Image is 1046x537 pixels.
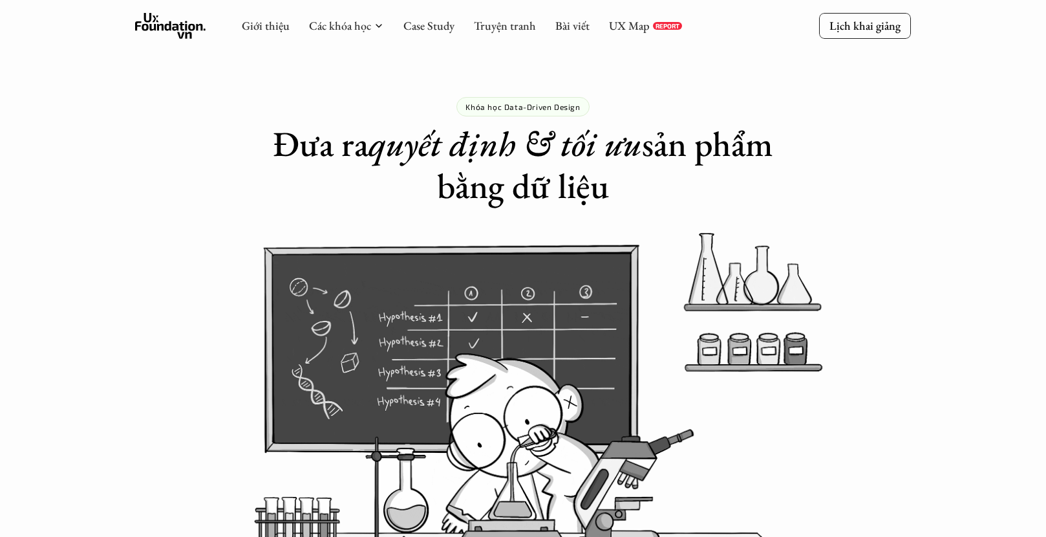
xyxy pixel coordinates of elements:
a: Các khóa học [309,18,371,33]
a: UX Map [609,18,650,33]
a: REPORT [653,22,682,30]
em: quyết định & tối ưu [368,121,642,166]
a: Bài viết [555,18,590,33]
p: Khóa học Data-Driven Design [465,102,580,111]
a: Giới thiệu [242,18,290,33]
p: Lịch khai giảng [829,18,901,33]
a: Lịch khai giảng [819,13,911,38]
h1: Đưa ra sản phẩm bằng dữ liệu [264,123,782,207]
a: Case Study [403,18,454,33]
a: Truyện tranh [474,18,536,33]
p: REPORT [656,22,679,30]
